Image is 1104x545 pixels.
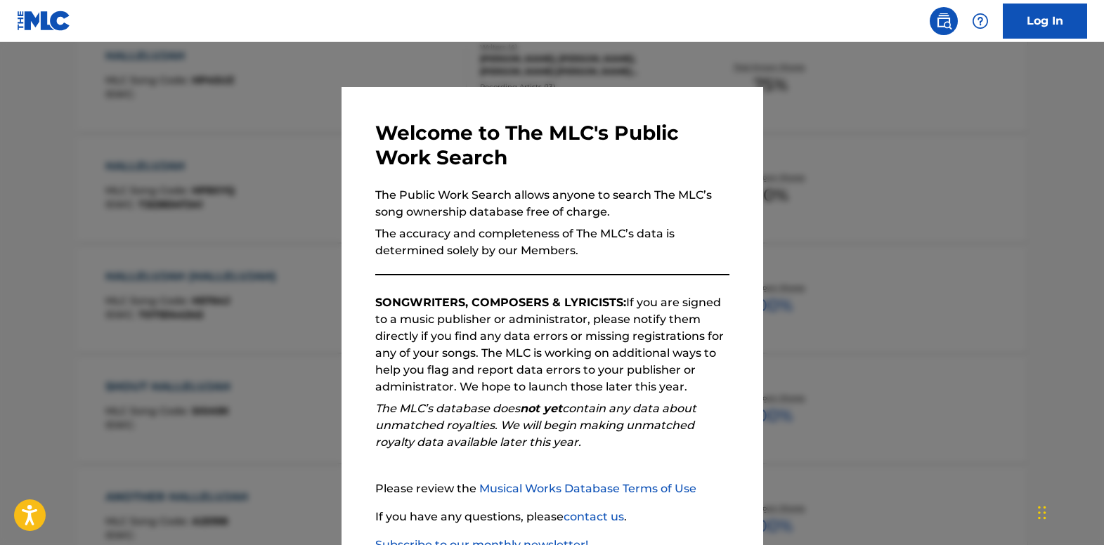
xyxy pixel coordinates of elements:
[935,13,952,29] img: search
[1038,492,1046,534] div: Drag
[375,296,626,309] strong: SONGWRITERS, COMPOSERS & LYRICISTS:
[1003,4,1087,39] a: Log In
[1034,478,1104,545] iframe: Chat Widget
[972,13,989,29] img: help
[375,294,729,395] p: If you are signed to a music publisher or administrator, please notify them directly if you find ...
[17,11,71,31] img: MLC Logo
[564,510,624,523] a: contact us
[520,402,562,415] strong: not yet
[375,225,729,259] p: The accuracy and completeness of The MLC’s data is determined solely by our Members.
[375,402,696,449] em: The MLC’s database does contain any data about unmatched royalties. We will begin making unmatche...
[375,121,729,170] h3: Welcome to The MLC's Public Work Search
[375,187,729,221] p: The Public Work Search allows anyone to search The MLC’s song ownership database free of charge.
[930,7,958,35] a: Public Search
[375,480,729,497] p: Please review the
[375,508,729,525] p: If you have any questions, please .
[479,482,696,495] a: Musical Works Database Terms of Use
[966,7,994,35] div: Help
